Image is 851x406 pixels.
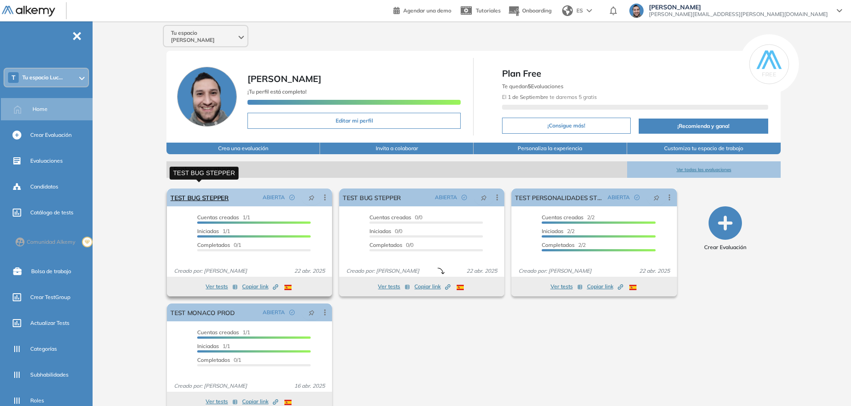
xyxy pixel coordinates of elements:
span: Iniciadas [369,228,391,234]
a: TEST BUG STEPPER [343,189,401,206]
button: Crear Evaluación [704,206,746,251]
img: Logo [2,6,55,17]
span: ES [576,7,583,15]
span: 0/1 [197,357,241,363]
span: Copiar link [587,283,623,291]
span: ABIERTA [263,193,285,201]
button: Crea una evaluación [166,143,320,154]
span: pushpin [308,194,315,201]
span: check-circle [289,195,295,200]
span: Candidatos [30,183,58,191]
button: Ver tests [206,281,238,292]
button: Ver tests [551,281,583,292]
img: ESP [284,400,292,405]
span: check-circle [462,195,467,200]
span: Tutoriales [476,7,501,14]
span: Roles [30,397,44,405]
span: Cuentas creadas [542,214,584,221]
button: pushpin [302,305,321,320]
div: TEST BUG STEPPER [170,167,239,180]
button: Personaliza la experiencia [474,143,627,154]
span: 0/0 [369,228,402,234]
span: Copiar link [414,283,450,291]
span: Completados [369,242,402,248]
span: Subhabilidades [30,371,69,379]
button: Invita a colaborar [320,143,474,154]
button: Copiar link [587,281,623,292]
span: check-circle [289,310,295,315]
a: TEST BUG STEPPER [170,189,229,206]
span: pushpin [308,309,315,316]
span: 0/0 [369,242,413,248]
span: Completados [542,242,575,248]
a: TEST PERSONALIDADES STEPPER [515,189,604,206]
span: 1/1 [197,343,230,349]
button: Editar mi perfil [247,113,461,129]
span: Iniciadas [542,228,563,234]
span: Agendar una demo [403,7,451,14]
img: ESP [284,285,292,290]
img: arrow [587,9,592,12]
button: Copiar link [414,281,450,292]
span: ¡Tu perfil está completo! [247,88,307,95]
span: Crear Evaluación [704,243,746,251]
span: Home [32,105,48,113]
span: Te quedan Evaluaciones [502,83,563,90]
button: Onboarding [508,1,551,21]
span: T [12,74,16,81]
span: ABIERTA [263,308,285,316]
span: 0/0 [369,214,422,221]
button: pushpin [302,190,321,205]
b: 1 de Septiembre [508,94,548,100]
button: ¡Recomienda y gana! [639,119,768,134]
span: 1/1 [197,329,250,336]
span: Categorías [30,345,57,353]
a: TEST MONACO PROD [170,303,235,321]
span: check-circle [634,195,640,200]
button: ¡Consigue más! [502,118,630,134]
button: Ver todas las evaluaciones [627,161,781,178]
span: Bolsa de trabajo [31,267,71,275]
span: 2/2 [542,228,575,234]
span: 1/1 [197,228,230,234]
span: Catálogo de tests [30,209,73,217]
span: Actualizar Tests [30,319,69,327]
a: Agendar una demo [393,4,451,15]
span: 2/2 [542,242,586,248]
span: El te daremos 5 gratis [502,94,597,100]
span: Cuentas creadas [197,329,239,336]
span: Completados [197,357,230,363]
span: Crear Evaluación [30,131,72,139]
button: Customiza tu espacio de trabajo [627,143,781,154]
img: world [562,5,573,16]
button: pushpin [474,190,494,205]
button: pushpin [647,190,666,205]
span: pushpin [653,194,660,201]
img: ESP [457,285,464,290]
span: Iniciadas [197,343,219,349]
button: Copiar link [242,281,278,292]
b: 5 [528,83,531,90]
span: 16 abr. 2025 [291,382,328,390]
span: 1/1 [197,214,250,221]
span: Tu espacio Luc... [22,74,63,81]
span: Plan Free [502,67,768,80]
span: 22 abr. 2025 [636,267,673,275]
img: ESP [629,285,636,290]
span: [PERSON_NAME] [247,73,321,84]
span: [PERSON_NAME][EMAIL_ADDRESS][PERSON_NAME][DOMAIN_NAME] [649,11,828,18]
span: Completados [197,242,230,248]
span: Evaluaciones abiertas [166,161,627,178]
span: 22 abr. 2025 [463,267,501,275]
span: Cuentas creadas [197,214,239,221]
img: Foto de perfil [177,67,237,127]
span: 2/2 [542,214,595,221]
span: Iniciadas [197,228,219,234]
button: Ver tests [378,281,410,292]
span: 22 abr. 2025 [291,267,328,275]
span: Creado por: [PERSON_NAME] [515,267,595,275]
span: Creado por: [PERSON_NAME] [343,267,423,275]
span: pushpin [481,194,487,201]
span: [PERSON_NAME] [649,4,828,11]
span: Tu espacio [PERSON_NAME] [171,29,237,44]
